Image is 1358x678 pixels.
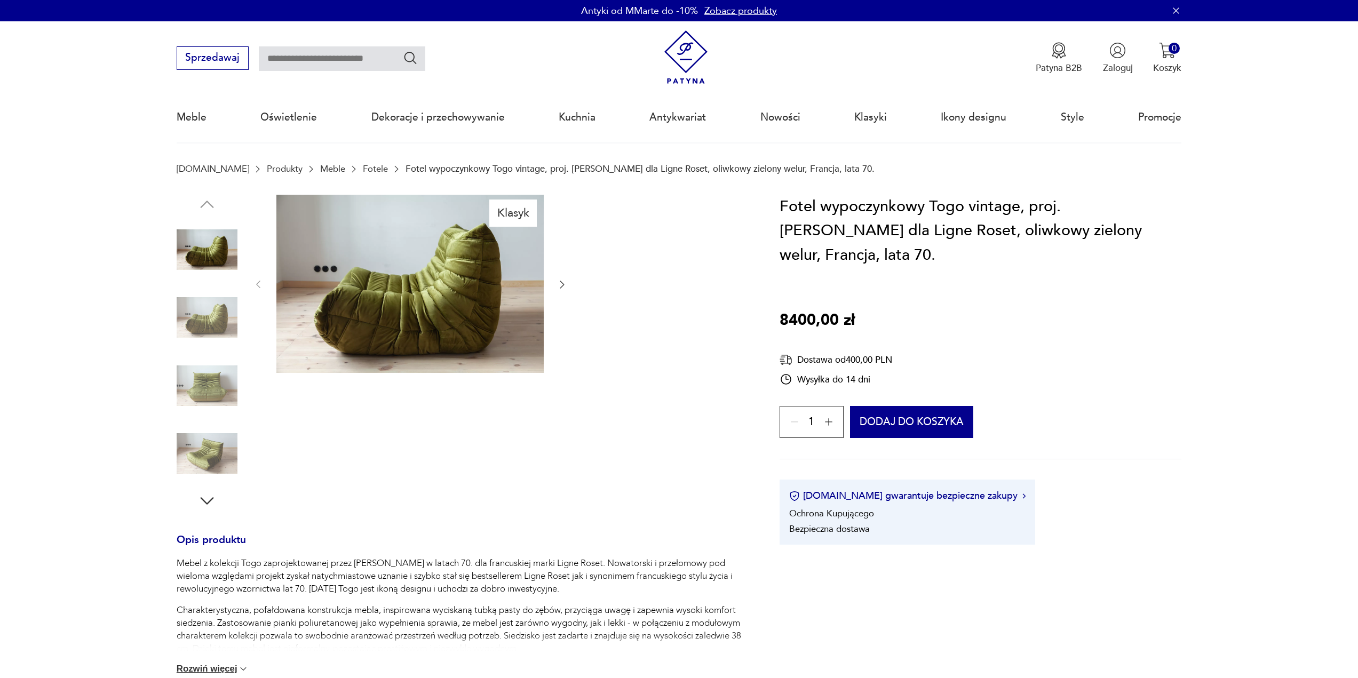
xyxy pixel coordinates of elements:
p: 8400,00 zł [780,308,855,333]
a: Sprzedawaj [177,54,249,63]
button: [DOMAIN_NAME] gwarantuje bezpieczne zakupy [789,489,1026,502]
img: Ikona strzałki w prawo [1022,493,1026,499]
div: Klasyk [489,200,537,226]
button: Szukaj [403,50,418,66]
button: 0Koszyk [1153,42,1181,74]
a: Klasyki [854,93,887,142]
button: Sprzedawaj [177,46,249,70]
a: Meble [320,164,345,174]
img: Zdjęcie produktu Fotel wypoczynkowy Togo vintage, proj. M. Ducaroy dla Ligne Roset, oliwkowy ziel... [177,423,237,484]
a: Fotele [363,164,388,174]
p: Koszyk [1153,62,1181,74]
a: Meble [177,93,207,142]
button: Patyna B2B [1036,42,1082,74]
img: Ikona dostawy [780,353,792,366]
img: Ikona certyfikatu [789,491,800,501]
img: Zdjęcie produktu Fotel wypoczynkowy Togo vintage, proj. M. Ducaroy dla Ligne Roset, oliwkowy ziel... [276,195,544,373]
li: Bezpieczna dostawa [789,523,870,535]
div: Dostawa od 400,00 PLN [780,353,892,366]
h1: Fotel wypoczynkowy Togo vintage, proj. [PERSON_NAME] dla Ligne Roset, oliwkowy zielony welur, Fra... [780,195,1181,268]
a: Style [1061,93,1084,142]
p: Mebel z kolekcji Togo zaprojektowanej przez [PERSON_NAME] w latach 70. dla francuskiej marki Lign... [177,557,749,595]
a: [DOMAIN_NAME] [177,164,249,174]
img: Ikonka użytkownika [1109,42,1126,59]
p: Charakterystyczna, pofałdowana konstrukcja mebla, inspirowana wyciskaną tubką pasty do zębów, prz... [177,604,749,655]
button: Dodaj do koszyka [850,406,973,438]
a: Dekoracje i przechowywanie [371,93,505,142]
span: 1 [808,418,814,427]
div: Wysyłka do 14 dni [780,373,892,386]
a: Ikona medaluPatyna B2B [1036,42,1082,74]
a: Nowości [760,93,800,142]
img: Zdjęcie produktu Fotel wypoczynkowy Togo vintage, proj. M. Ducaroy dla Ligne Roset, oliwkowy ziel... [177,219,237,280]
img: Ikona medalu [1051,42,1067,59]
a: Antykwariat [649,93,706,142]
li: Ochrona Kupującego [789,507,874,520]
div: 0 [1169,43,1180,54]
p: Antyki od MMarte do -10% [581,4,698,18]
a: Kuchnia [559,93,595,142]
p: Patyna B2B [1036,62,1082,74]
img: Ikona koszyka [1159,42,1176,59]
a: Ikony designu [941,93,1006,142]
img: chevron down [238,664,249,674]
button: Rozwiń więcej [177,664,249,674]
img: Patyna - sklep z meblami i dekoracjami vintage [659,30,713,84]
img: Zdjęcie produktu Fotel wypoczynkowy Togo vintage, proj. M. Ducaroy dla Ligne Roset, oliwkowy ziel... [177,287,237,348]
a: Zobacz produkty [704,4,777,18]
p: Fotel wypoczynkowy Togo vintage, proj. [PERSON_NAME] dla Ligne Roset, oliwkowy zielony welur, Fra... [406,164,875,174]
button: Zaloguj [1103,42,1133,74]
img: Zdjęcie produktu Fotel wypoczynkowy Togo vintage, proj. M. Ducaroy dla Ligne Roset, oliwkowy ziel... [177,355,237,416]
a: Produkty [267,164,303,174]
a: Oświetlenie [260,93,317,142]
p: Zaloguj [1103,62,1133,74]
a: Promocje [1138,93,1181,142]
h3: Opis produktu [177,536,749,557]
